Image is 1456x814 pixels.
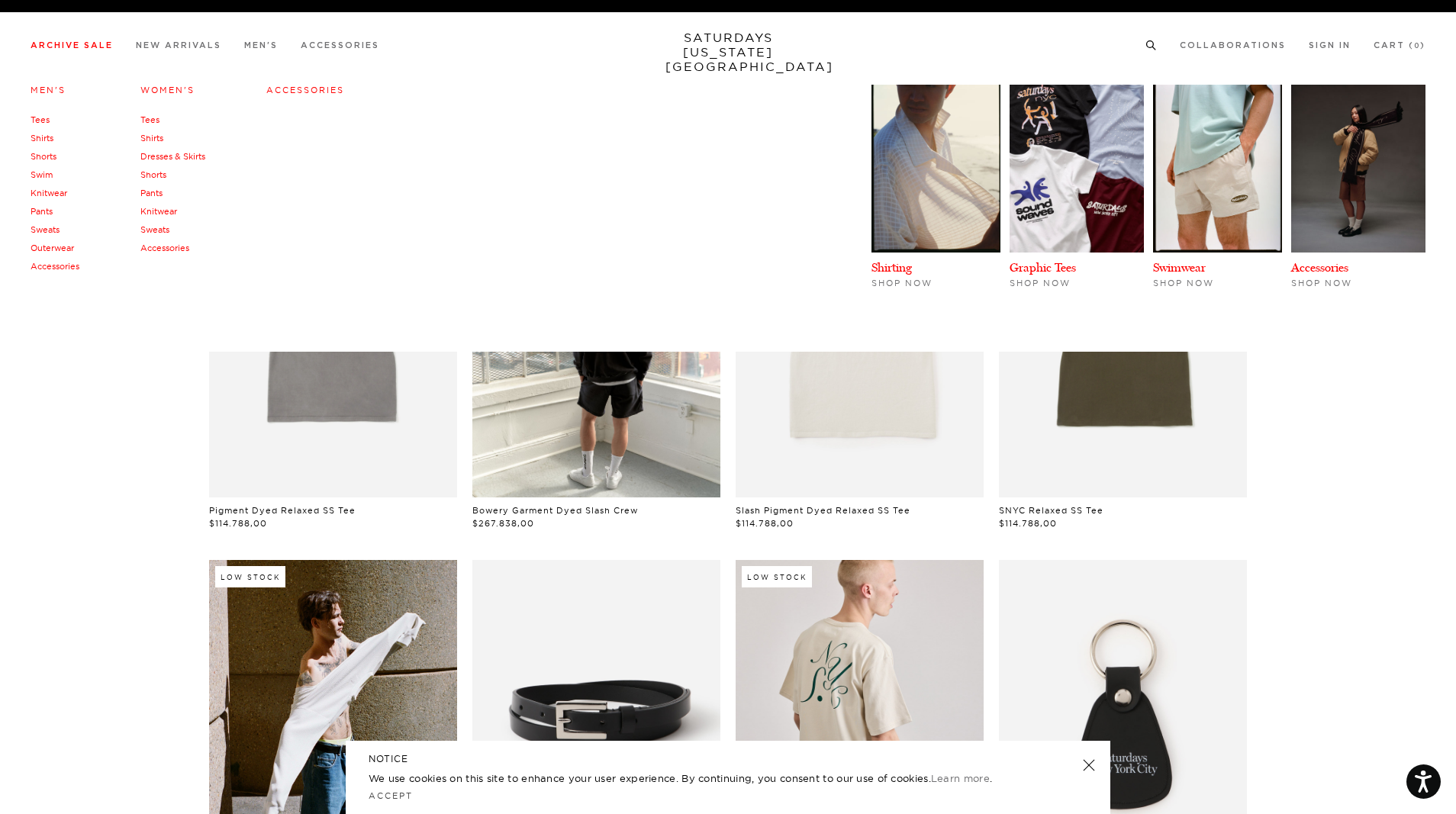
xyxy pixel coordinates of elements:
a: Cart (0) [1374,41,1425,50]
a: Tees [31,114,50,125]
a: Collaborations [1180,41,1286,50]
a: Knitwear [140,206,177,217]
a: Shirting [871,260,912,275]
a: SATURDAYS[US_STATE][GEOGRAPHIC_DATA] [665,31,791,74]
a: SNYC Relaxed SS Tee [999,505,1103,516]
a: Graphic Tees [1010,260,1076,275]
a: Accessories [140,243,189,253]
a: Sweats [31,224,60,235]
a: Accessories [31,261,79,272]
a: Swim [31,169,53,180]
a: Shorts [31,151,56,162]
a: Outerwear [31,243,74,253]
a: Learn more [931,772,990,784]
h5: NOTICE [369,752,1087,766]
a: Men's [31,85,66,95]
a: Bowery Garment Dyed Slash Crew [472,505,638,516]
a: New Arrivals [136,41,221,50]
div: Low Stock [215,566,285,587]
p: We use cookies on this site to enhance your user experience. By continuing, you consent to our us... [369,771,1033,786]
a: Shorts [140,169,166,180]
a: Pants [31,206,53,217]
a: Pigment Dyed Relaxed SS Tee [209,505,356,516]
a: Knitwear [31,188,67,198]
a: Swimwear [1153,260,1206,275]
a: Accept [369,790,413,801]
a: Accessories [1291,260,1348,275]
a: Tees [140,114,159,125]
div: Low Stock [742,566,812,587]
span: $267.838,00 [472,518,534,529]
a: Dresses & Skirts [140,151,205,162]
a: Sweats [140,224,169,235]
a: Sign In [1309,41,1351,50]
a: Men's [244,41,278,50]
a: Archive Sale [31,41,113,50]
a: Shirts [140,133,163,143]
span: $114.788,00 [999,518,1057,529]
a: Slash Pigment Dyed Relaxed SS Tee [736,505,910,516]
span: $114.788,00 [209,518,267,529]
small: 0 [1414,43,1420,50]
span: $114.788,00 [736,518,794,529]
a: Accessories [301,41,379,50]
a: Women's [140,85,195,95]
a: Accessories [266,85,344,95]
a: Pants [140,188,163,198]
a: Shirts [31,133,53,143]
